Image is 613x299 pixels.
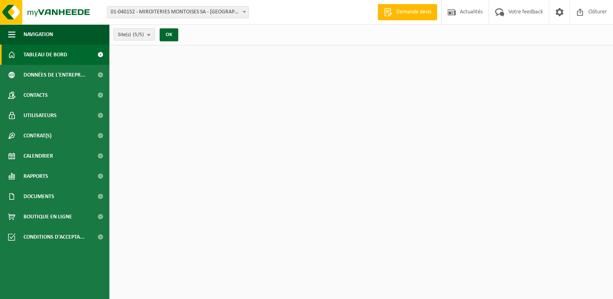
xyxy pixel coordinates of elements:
[378,4,437,20] a: Demande devis
[118,29,144,41] span: Site(s)
[23,65,85,85] span: Données de l'entrepr...
[160,28,178,41] button: OK
[23,105,57,126] span: Utilisateurs
[133,32,144,37] count: (5/5)
[23,166,48,186] span: Rapports
[394,8,433,16] span: Demande devis
[23,45,67,65] span: Tableau de bord
[23,146,53,166] span: Calendrier
[23,207,72,227] span: Boutique en ligne
[23,126,51,146] span: Contrat(s)
[23,186,54,207] span: Documents
[23,227,85,247] span: Conditions d'accepta...
[113,28,155,41] button: Site(s)(5/5)
[23,24,53,45] span: Navigation
[23,85,48,105] span: Contacts
[107,6,248,18] span: 01-040152 - MIROITERIES MONTOISES SA - MONS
